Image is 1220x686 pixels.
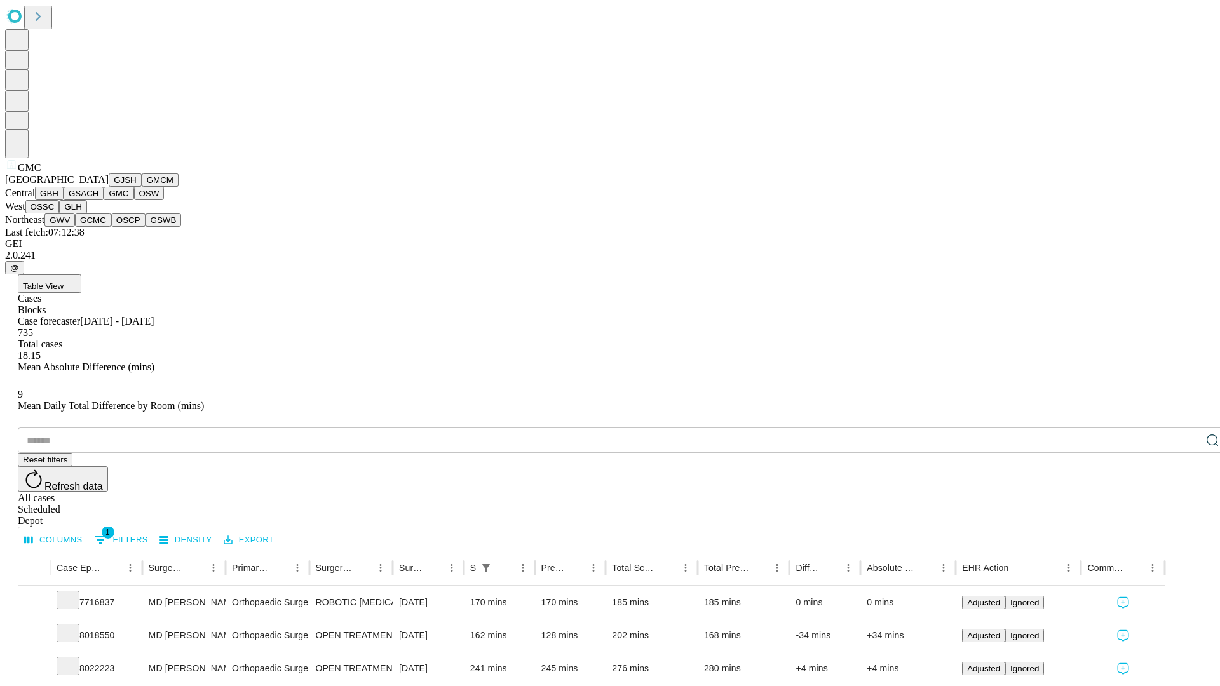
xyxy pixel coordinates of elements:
[111,213,146,227] button: OSCP
[57,652,136,685] div: 8022223
[142,173,179,187] button: GMCM
[232,586,302,619] div: Orthopaedic Surgery
[220,530,277,550] button: Export
[496,559,514,577] button: Sort
[470,586,529,619] div: 170 mins
[839,559,857,577] button: Menu
[271,559,288,577] button: Sort
[612,619,691,652] div: 202 mins
[5,250,1215,261] div: 2.0.241
[822,559,839,577] button: Sort
[477,559,495,577] button: Show filters
[18,339,62,349] span: Total cases
[187,559,205,577] button: Sort
[477,559,495,577] div: 1 active filter
[102,526,114,539] span: 1
[962,563,1008,573] div: EHR Action
[796,586,854,619] div: 0 mins
[44,481,103,492] span: Refresh data
[612,652,691,685] div: 276 mins
[25,625,44,647] button: Expand
[232,652,302,685] div: Orthopaedic Surgery
[18,466,108,492] button: Refresh data
[1010,664,1039,673] span: Ignored
[354,559,372,577] button: Sort
[109,173,142,187] button: GJSH
[443,559,461,577] button: Menu
[5,227,85,238] span: Last fetch: 07:12:38
[962,629,1005,642] button: Adjusted
[1087,563,1124,573] div: Comments
[399,586,457,619] div: [DATE]
[146,213,182,227] button: GSWB
[567,559,585,577] button: Sort
[75,213,111,227] button: GCMC
[25,592,44,614] button: Expand
[149,652,219,685] div: MD [PERSON_NAME]
[35,187,64,200] button: GBH
[57,586,136,619] div: 7716837
[704,586,783,619] div: 185 mins
[470,619,529,652] div: 162 mins
[104,559,121,577] button: Sort
[967,631,1000,640] span: Adjusted
[104,187,133,200] button: GMC
[316,586,386,619] div: ROBOTIC [MEDICAL_DATA] TOTAL HIP
[1010,598,1039,607] span: Ignored
[1005,629,1044,642] button: Ignored
[768,559,786,577] button: Menu
[232,619,302,652] div: Orthopaedic Surgery
[585,559,602,577] button: Menu
[917,559,935,577] button: Sort
[134,187,165,200] button: OSW
[25,658,44,680] button: Expand
[659,559,677,577] button: Sort
[316,619,386,652] div: OPEN TREATMENT PROXIMAL [MEDICAL_DATA] WITH FIXATION OR PROSTHESIS
[18,389,23,400] span: 9
[704,652,783,685] div: 280 mins
[704,619,783,652] div: 168 mins
[962,662,1005,675] button: Adjusted
[470,563,476,573] div: Scheduled In Room Duration
[316,563,353,573] div: Surgery Name
[612,563,658,573] div: Total Scheduled Duration
[10,263,19,272] span: @
[425,559,443,577] button: Sort
[91,530,151,550] button: Show filters
[399,652,457,685] div: [DATE]
[372,559,390,577] button: Menu
[541,586,600,619] div: 170 mins
[541,563,566,573] div: Predicted In Room Duration
[5,261,24,274] button: @
[1005,596,1044,609] button: Ignored
[205,559,222,577] button: Menu
[5,201,25,212] span: West
[867,619,949,652] div: +34 mins
[18,361,154,372] span: Mean Absolute Difference (mins)
[18,327,33,338] span: 735
[5,214,44,225] span: Northeast
[57,563,102,573] div: Case Epic Id
[59,200,86,213] button: GLH
[677,559,695,577] button: Menu
[121,559,139,577] button: Menu
[1144,559,1162,577] button: Menu
[541,652,600,685] div: 245 mins
[149,619,219,652] div: MD [PERSON_NAME]
[470,652,529,685] div: 241 mins
[867,586,949,619] div: 0 mins
[967,598,1000,607] span: Adjusted
[18,350,41,361] span: 18.15
[399,619,457,652] div: [DATE]
[18,274,81,293] button: Table View
[1060,559,1078,577] button: Menu
[18,453,72,466] button: Reset filters
[962,596,1005,609] button: Adjusted
[704,563,750,573] div: Total Predicted Duration
[23,281,64,291] span: Table View
[64,187,104,200] button: GSACH
[232,563,269,573] div: Primary Service
[514,559,532,577] button: Menu
[796,619,854,652] div: -34 mins
[80,316,154,326] span: [DATE] - [DATE]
